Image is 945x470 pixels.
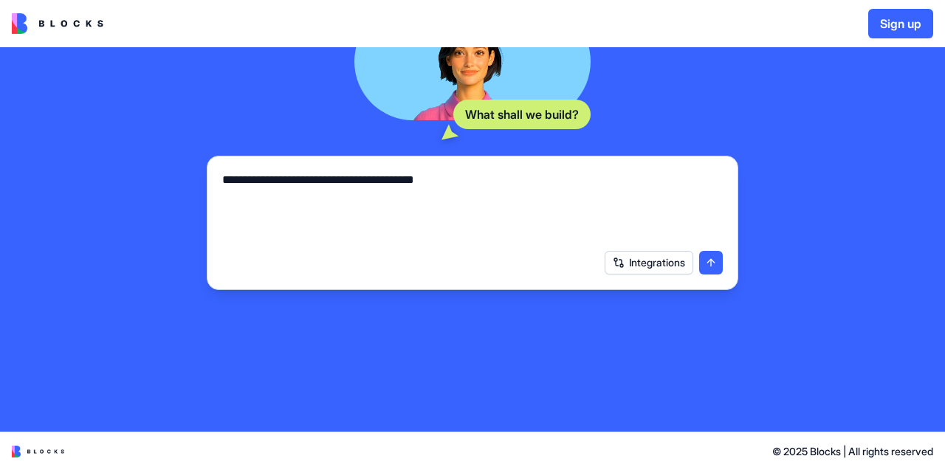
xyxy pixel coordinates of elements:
[605,251,693,274] button: Integrations
[12,13,103,34] img: logo
[12,446,64,457] img: logo
[772,444,933,459] span: © 2025 Blocks | All rights reserved
[868,9,933,38] button: Sign up
[453,100,591,129] div: What shall we build?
